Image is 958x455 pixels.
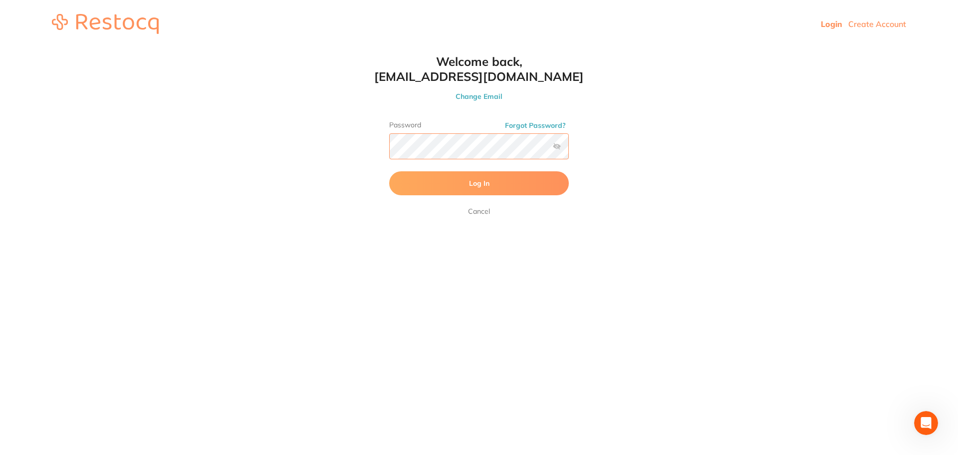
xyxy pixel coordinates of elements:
[389,171,569,195] button: Log In
[502,121,569,130] button: Forgot Password?
[466,205,492,217] a: Cancel
[914,411,938,435] iframe: Intercom live chat
[52,14,159,34] img: restocq_logo.svg
[369,92,589,101] button: Change Email
[469,179,489,188] span: Log In
[369,54,589,84] h1: Welcome back, [EMAIL_ADDRESS][DOMAIN_NAME]
[848,19,906,29] a: Create Account
[821,19,842,29] a: Login
[389,121,569,129] label: Password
